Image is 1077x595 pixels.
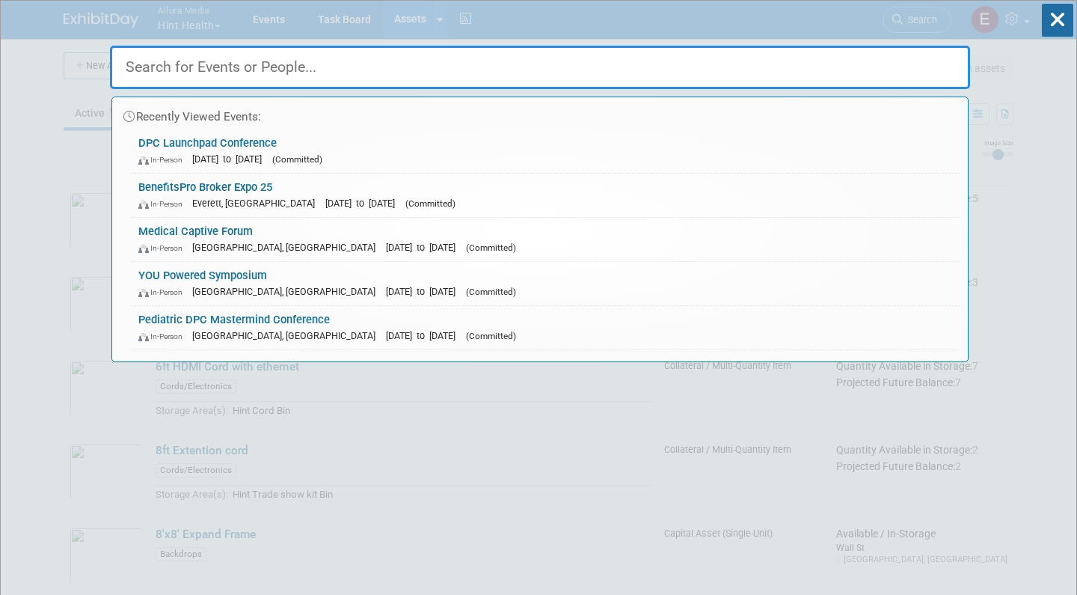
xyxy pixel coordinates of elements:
[386,330,463,341] span: [DATE] to [DATE]
[192,153,269,165] span: [DATE] to [DATE]
[466,331,516,341] span: (Committed)
[272,154,322,165] span: (Committed)
[131,218,960,261] a: Medical Captive Forum In-Person [GEOGRAPHIC_DATA], [GEOGRAPHIC_DATA] [DATE] to [DATE] (Committed)
[131,174,960,217] a: BenefitsPro Broker Expo 25 In-Person Everett, [GEOGRAPHIC_DATA] [DATE] to [DATE] (Committed)
[138,199,189,209] span: In-Person
[386,286,463,297] span: [DATE] to [DATE]
[138,332,189,341] span: In-Person
[138,243,189,253] span: In-Person
[405,198,455,209] span: (Committed)
[386,242,463,253] span: [DATE] to [DATE]
[192,286,383,297] span: [GEOGRAPHIC_DATA], [GEOGRAPHIC_DATA]
[138,287,189,297] span: In-Person
[192,198,322,209] span: Everett, [GEOGRAPHIC_DATA]
[110,46,970,89] input: Search for Events or People...
[325,198,402,209] span: [DATE] to [DATE]
[466,287,516,297] span: (Committed)
[466,242,516,253] span: (Committed)
[192,330,383,341] span: [GEOGRAPHIC_DATA], [GEOGRAPHIC_DATA]
[131,129,960,173] a: DPC Launchpad Conference In-Person [DATE] to [DATE] (Committed)
[138,155,189,165] span: In-Person
[131,262,960,305] a: YOU Powered Symposium In-Person [GEOGRAPHIC_DATA], [GEOGRAPHIC_DATA] [DATE] to [DATE] (Committed)
[131,306,960,350] a: Pediatric DPC Mastermind Conference In-Person [GEOGRAPHIC_DATA], [GEOGRAPHIC_DATA] [DATE] to [DAT...
[120,97,960,129] div: Recently Viewed Events:
[192,242,383,253] span: [GEOGRAPHIC_DATA], [GEOGRAPHIC_DATA]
